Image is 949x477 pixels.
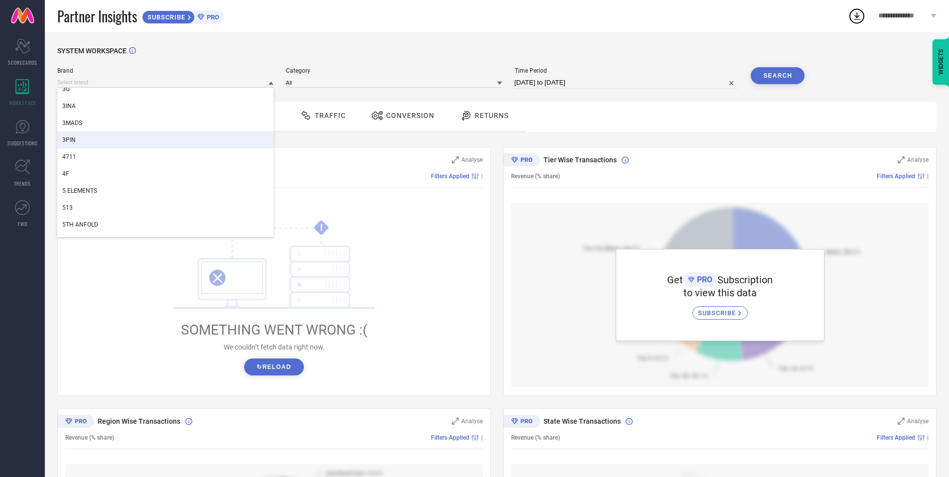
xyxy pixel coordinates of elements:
a: SUBSCRIBE [692,299,748,320]
div: 61&7NX [57,233,273,250]
div: 4F [57,165,273,182]
span: SYSTEM WORKSPACE [57,47,127,55]
span: PRO [204,13,219,21]
span: 5TH ANFOLD [62,221,98,228]
span: Returns [475,112,509,119]
span: Analyse [461,156,483,163]
span: 3INA [62,103,76,110]
div: Premium [503,415,540,430]
span: SUBSCRIBE [698,309,738,317]
span: 513 [62,204,73,211]
span: Category [286,67,502,74]
span: 3MADS [62,119,82,126]
span: Filters Applied [877,173,915,180]
input: Select time period [515,77,739,89]
div: 4711 [57,148,273,165]
svg: Zoom [452,156,459,163]
span: Traffic [315,112,346,119]
span: Time Period [515,67,739,74]
span: Filters Applied [431,434,469,441]
a: SUBSCRIBEPRO [142,8,224,24]
div: Open download list [848,7,866,25]
svg: Zoom [452,418,459,425]
span: Analyse [907,418,929,425]
span: Get [667,274,683,286]
span: Region Wise Transactions [98,417,180,425]
span: 3G [62,86,70,93]
span: We couldn’t fetch data right now. [224,343,325,351]
span: Analyse [907,156,929,163]
span: 4F [62,170,69,177]
div: Premium [503,153,540,168]
input: Select brand [57,77,273,88]
button: Search [751,67,805,84]
span: TRENDS [14,180,31,187]
svg: Zoom [898,156,905,163]
span: | [481,173,483,180]
span: | [481,434,483,441]
tspan: ! [320,222,323,234]
div: 3PIN [57,131,273,148]
span: | [927,434,929,441]
span: WORKSPACE [9,99,36,107]
div: 5 ELEMENTS [57,182,273,199]
span: Revenue (% share) [511,434,560,441]
span: Subscription [717,274,773,286]
span: PRO [694,275,712,284]
div: 5TH ANFOLD [57,216,273,233]
span: SUGGESTIONS [7,139,38,147]
div: Premium [57,415,94,430]
span: State Wise Transactions [543,417,621,425]
span: Partner Insights [57,6,137,26]
span: 3PIN [62,136,76,143]
span: Tier Wise Transactions [543,156,617,164]
span: SOMETHING WENT WRONG :( [181,322,368,338]
span: Analyse [461,418,483,425]
div: 3INA [57,98,273,115]
svg: Zoom [898,418,905,425]
span: Revenue (% share) [511,173,560,180]
span: SCORECARDS [8,59,37,66]
button: ↻Reload [244,358,303,375]
span: SUBSCRIBE [142,13,188,21]
span: Filters Applied [877,434,915,441]
span: Revenue (% share) [65,434,114,441]
span: 4711 [62,153,76,160]
div: 513 [57,199,273,216]
span: FWD [18,220,27,228]
span: to view this data [683,287,757,299]
span: 5 ELEMENTS [62,187,97,194]
span: Conversion [386,112,434,119]
span: Filters Applied [431,173,469,180]
span: | [927,173,929,180]
div: 3G [57,81,273,98]
div: 3MADS [57,115,273,131]
span: Brand [57,67,273,74]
